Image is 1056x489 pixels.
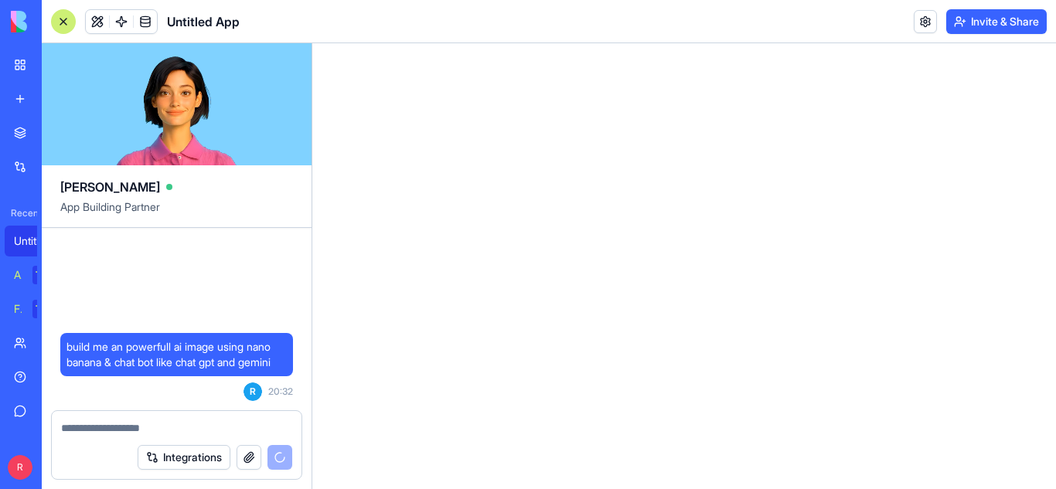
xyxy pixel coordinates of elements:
[5,226,66,256] a: Untitled App
[5,207,37,219] span: Recent
[268,385,293,398] span: 20:32
[8,455,32,480] span: R
[60,199,293,227] span: App Building Partner
[138,445,230,470] button: Integrations
[32,300,57,318] div: TRY
[14,233,57,249] div: Untitled App
[66,339,287,370] span: build me an powerfull ai image using nano banana & chat bot like chat gpt and gemini
[32,266,57,284] div: TRY
[946,9,1047,34] button: Invite & Share
[5,260,66,290] a: AI Logo GeneratorTRY
[14,267,22,283] div: AI Logo Generator
[167,12,240,31] span: Untitled App
[5,294,66,324] a: Feedback FormTRY
[244,382,262,401] span: R
[11,11,107,32] img: logo
[14,301,22,317] div: Feedback Form
[60,178,160,196] span: [PERSON_NAME]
